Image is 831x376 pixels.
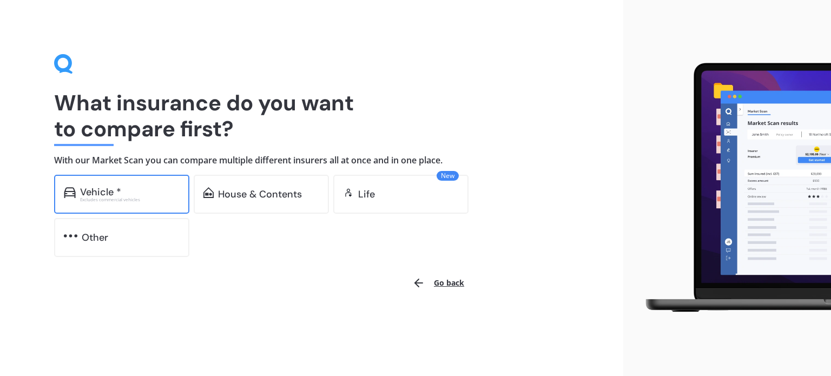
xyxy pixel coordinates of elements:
button: Go back [406,270,471,296]
img: life.f720d6a2d7cdcd3ad642.svg [343,187,354,198]
h4: With our Market Scan you can compare multiple different insurers all at once and in one place. [54,155,569,166]
div: House & Contents [218,189,302,200]
img: other.81dba5aafe580aa69f38.svg [64,230,77,241]
div: Vehicle * [80,187,121,197]
h1: What insurance do you want to compare first? [54,90,569,142]
img: home-and-contents.b802091223b8502ef2dd.svg [203,187,214,198]
div: Life [358,189,375,200]
img: laptop.webp [632,57,831,319]
span: New [437,171,459,181]
div: Excludes commercial vehicles [80,197,180,202]
img: car.f15378c7a67c060ca3f3.svg [64,187,76,198]
div: Other [82,232,108,243]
